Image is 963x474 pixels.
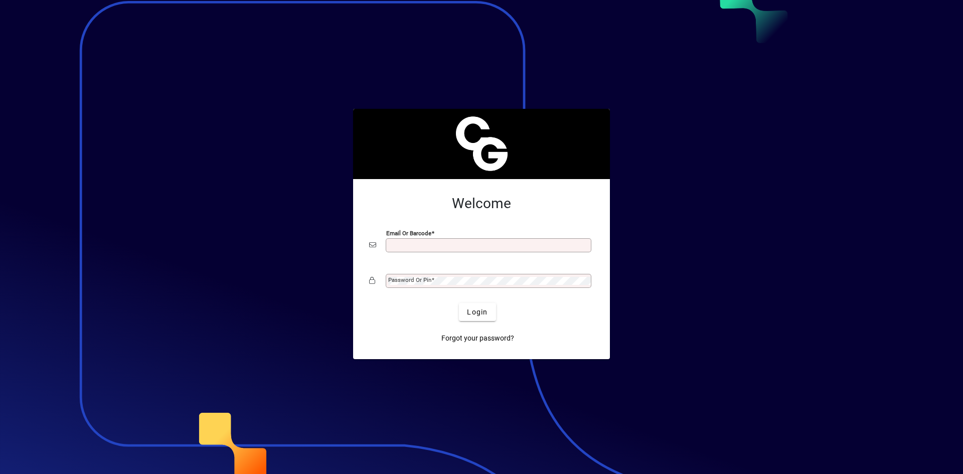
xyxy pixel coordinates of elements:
mat-label: Email or Barcode [386,230,431,237]
span: Login [467,307,488,318]
button: Login [459,303,496,321]
a: Forgot your password? [437,329,518,347]
span: Forgot your password? [441,333,514,344]
mat-label: Password or Pin [388,276,431,283]
h2: Welcome [369,195,594,212]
